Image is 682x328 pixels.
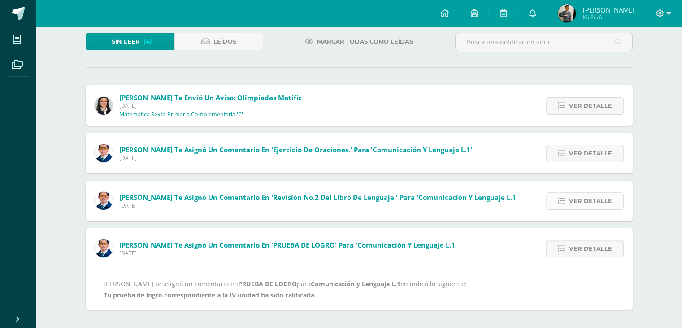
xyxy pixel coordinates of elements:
span: [PERSON_NAME] [582,5,634,14]
img: 059ccfba660c78d33e1d6e9d5a6a4bb6.png [95,239,113,257]
span: Leídos [213,33,236,50]
span: Mi Perfil [582,13,634,21]
span: [DATE] [119,202,518,209]
span: Sin leer [112,33,140,50]
b: Tu prueba de logro correspondiente a la IV unidad ha sido calificada. [104,291,316,299]
span: Ver detalle [569,240,612,257]
span: [PERSON_NAME] te asignó un comentario en 'Revisión No.2 del libro de lenguaje.' para 'Comunicació... [119,193,518,202]
p: Matemática Sexto Primaria Complementaria 'C' [119,111,243,118]
a: Sin leer(4) [86,33,174,50]
a: Leídos [174,33,263,50]
span: Marcar todas como leídas [317,33,413,50]
b: Comunicación y Lenguaje L.1 [311,279,400,288]
input: Busca una notificación aquí [456,33,632,51]
span: Ver detalle [569,98,612,114]
span: [PERSON_NAME] te envió un aviso: Olimpiadas Matific [119,93,302,102]
div: [PERSON_NAME] te asignó un comentario en para en indicó lo siguiente: [104,278,615,301]
span: [DATE] [119,249,457,257]
img: 059ccfba660c78d33e1d6e9d5a6a4bb6.png [95,144,113,162]
a: Marcar todas como leídas [294,33,424,50]
span: [PERSON_NAME] te asignó un comentario en 'Ejercicio de oraciones.' para 'Comunicación y Lenguaje ... [119,145,472,154]
img: 059ccfba660c78d33e1d6e9d5a6a4bb6.png [95,192,113,210]
span: [DATE] [119,154,472,162]
img: b15e54589cdbd448c33dd63f135c9987.png [95,97,113,115]
span: (4) [143,33,152,50]
img: 347e56e02a6c605bfc83091f318a9b7f.png [558,4,576,22]
span: [PERSON_NAME] te asignó un comentario en 'PRUEBA DE LOGRO' para 'Comunicación y Lenguaje L.1' [119,240,457,249]
b: PRUEBA DE LOGRO [238,279,297,288]
span: [DATE] [119,102,302,110]
span: Ver detalle [569,145,612,162]
span: Ver detalle [569,193,612,209]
